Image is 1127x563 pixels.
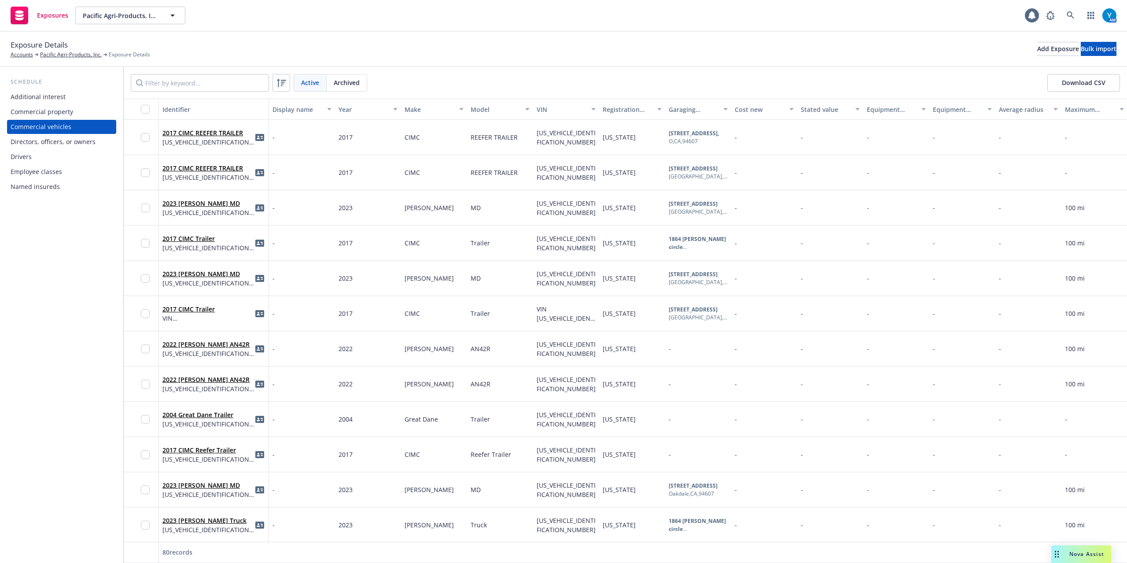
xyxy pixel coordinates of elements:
span: 100 mi [1065,380,1085,388]
span: - [801,168,803,177]
a: 2023 [PERSON_NAME] Truck [162,516,247,525]
span: - [273,168,275,177]
span: Pacific Agri-Products, Inc. [83,11,159,20]
button: Download CSV [1047,74,1120,92]
span: - [999,344,1001,353]
span: - [735,204,737,212]
span: [US_VEHICLE_IDENTIFICATION_NUMBER] [162,137,254,147]
button: Pacific Agri-Products, Inc. [75,7,185,24]
button: Bulk import [1081,42,1116,56]
span: [US_VEHICLE_IDENTIFICATION_NUMBER] [537,375,596,393]
span: - [735,168,737,177]
span: - [999,521,1001,529]
span: - [735,309,737,318]
input: Toggle Row Selected [141,133,150,142]
span: - [801,274,803,282]
span: - [801,204,803,212]
span: - [735,380,737,388]
span: CIMC [405,239,420,247]
div: [GEOGRAPHIC_DATA] , CA , 94607 [669,278,728,286]
div: Identifier [162,105,265,114]
span: - [867,274,869,282]
a: Employee classes [7,165,116,179]
span: 2017 CIMC Trailer [162,234,254,243]
span: VIN [US_VEHICLE_IDENTIFICATION_NUMBER] [537,305,596,332]
span: - [933,309,935,318]
span: Trailer [471,239,490,247]
span: - [273,274,275,283]
span: [US_VEHICLE_IDENTIFICATION_NUMBER] [162,455,254,464]
span: [US_STATE] [603,380,636,388]
span: - [801,415,803,423]
span: 2023 [PERSON_NAME] MD [162,481,254,490]
a: 2023 [PERSON_NAME] MD [162,199,240,207]
span: - [933,133,935,141]
span: 100 mi [1065,309,1085,318]
span: - [273,203,275,212]
input: Toggle Row Selected [141,204,150,212]
span: - [1065,168,1067,177]
span: 100 mi [1065,274,1085,282]
span: [US_VEHICLE_IDENTIFICATION_NUMBER] [162,490,254,499]
input: Toggle Row Selected [141,344,150,353]
div: [GEOGRAPHIC_DATA] , CA , 94607 [669,173,728,181]
span: - [999,239,1001,247]
span: idCard [254,167,265,178]
span: idCard [254,485,265,495]
div: Bulk import [1081,42,1116,56]
span: [US_VEHICLE_IDENTIFICATION_NUMBER] [162,384,254,393]
a: 2017 CIMC Trailer [162,234,215,243]
a: idCard [254,203,265,213]
span: VIN [US_VEHICLE_IDENTIFICATION_NUMBER] [162,314,254,323]
span: [US_VEHICLE_IDENTIFICATION_NUMBER] [162,278,254,288]
span: - [801,344,803,353]
span: [US_STATE] [603,133,636,141]
span: [US_VEHICLE_IDENTIFICATION_NUMBER] [537,199,596,217]
button: Model [467,99,533,120]
span: 2023 [PERSON_NAME] MD [162,269,254,278]
span: 2023 [PERSON_NAME] Truck [162,516,254,525]
span: [US_VEHICLE_IDENTIFICATION_NUMBER] [162,419,254,429]
div: Year [339,105,388,114]
div: Drivers [11,150,32,164]
div: Commercial property [11,105,73,119]
span: - [735,239,737,247]
span: idCard [254,379,265,389]
a: Exposures [7,3,72,28]
a: 2023 [PERSON_NAME] MD [162,481,240,489]
input: Toggle Row Selected [141,521,150,530]
span: - [999,415,1001,423]
div: Equipment additions description [933,105,982,114]
div: Model [471,105,520,114]
span: 2023 [339,521,353,529]
a: 2022 [PERSON_NAME] AN42R [162,340,250,348]
span: CIMC [405,309,420,318]
span: [US_VEHICLE_IDENTIFICATION_NUMBER] [537,129,596,146]
span: - [735,485,737,494]
a: idCard [254,344,265,354]
span: [US_STATE] [603,204,636,212]
span: [US_STATE] [603,309,636,318]
a: Directors, officers, or owners [7,135,116,149]
input: Toggle Row Selected [141,239,150,248]
input: Select all [141,105,150,114]
span: - [933,344,935,353]
input: Toggle Row Selected [141,415,150,424]
b: 1864 [PERSON_NAME] circle [669,235,726,251]
input: Toggle Row Selected [141,450,150,459]
div: O , CA , 94607 [669,137,719,145]
span: - [735,415,737,423]
span: 2023 [339,274,353,282]
span: - [273,238,275,248]
span: 100 mi [1065,521,1085,529]
div: Named insureds [11,180,60,194]
button: Garaging address [665,99,731,120]
a: Named insureds [7,180,116,194]
div: Equipment additions value [867,105,916,114]
button: Registration state [599,99,665,120]
span: - [735,344,737,353]
button: Add Exposure [1037,42,1079,56]
span: 2017 [339,239,353,247]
